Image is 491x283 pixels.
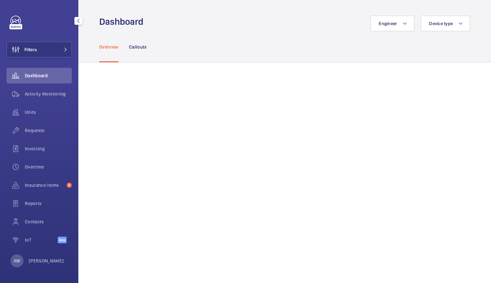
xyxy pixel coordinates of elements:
span: Filters [24,46,37,53]
span: Overtime [25,164,72,170]
span: Beta [58,237,67,243]
p: AW [14,258,20,264]
span: Units [25,109,72,115]
p: Overview [99,44,119,50]
span: Activity Monitoring [25,91,72,97]
h1: Dashboard [99,16,147,28]
p: Callouts [129,44,147,50]
span: Engineer [379,21,397,26]
span: 6 [67,183,72,188]
span: Contacts [25,218,72,225]
span: Insurance items [25,182,64,188]
p: [PERSON_NAME] [29,258,64,264]
button: Device type [421,16,470,31]
span: Requests [25,127,72,134]
span: Invoicing [25,145,72,152]
button: Engineer [371,16,414,31]
button: Filters [7,42,72,57]
span: IoT [25,237,58,243]
span: Dashboard [25,72,72,79]
span: Device type [429,21,453,26]
span: Reports [25,200,72,207]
